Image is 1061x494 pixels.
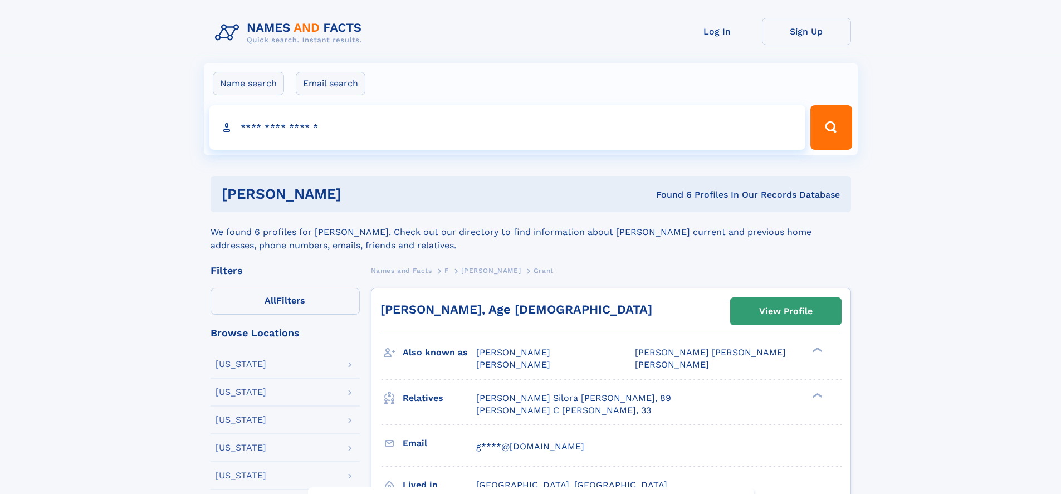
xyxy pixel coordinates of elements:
div: [US_STATE] [216,443,266,452]
div: We found 6 profiles for [PERSON_NAME]. Check out our directory to find information about [PERSON_... [211,212,851,252]
span: F [444,267,449,275]
h1: [PERSON_NAME] [222,187,499,201]
a: Log In [673,18,762,45]
h3: Also known as [403,343,476,362]
div: [US_STATE] [216,415,266,424]
span: [PERSON_NAME] [635,359,709,370]
div: [US_STATE] [216,471,266,480]
div: ❯ [810,346,823,354]
span: All [265,295,276,306]
a: View Profile [731,298,841,325]
div: [US_STATE] [216,360,266,369]
a: [PERSON_NAME], Age [DEMOGRAPHIC_DATA] [380,302,652,316]
span: Grant [534,267,554,275]
div: Filters [211,266,360,276]
a: Sign Up [762,18,851,45]
img: Logo Names and Facts [211,18,371,48]
label: Filters [211,288,360,315]
input: search input [209,105,806,150]
span: [PERSON_NAME] [476,359,550,370]
label: Name search [213,72,284,95]
div: ❯ [810,392,823,399]
div: Found 6 Profiles In Our Records Database [498,189,840,201]
span: [PERSON_NAME] [476,347,550,358]
button: Search Button [810,105,852,150]
h3: Email [403,434,476,453]
a: Names and Facts [371,263,432,277]
span: [PERSON_NAME] [PERSON_NAME] [635,347,786,358]
div: View Profile [759,299,813,324]
span: [GEOGRAPHIC_DATA], [GEOGRAPHIC_DATA] [476,480,667,490]
span: [PERSON_NAME] [461,267,521,275]
div: [US_STATE] [216,388,266,397]
a: [PERSON_NAME] [461,263,521,277]
a: [PERSON_NAME] Silora [PERSON_NAME], 89 [476,392,671,404]
a: [PERSON_NAME] C [PERSON_NAME], 33 [476,404,651,417]
div: Browse Locations [211,328,360,338]
label: Email search [296,72,365,95]
h3: Relatives [403,389,476,408]
a: F [444,263,449,277]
